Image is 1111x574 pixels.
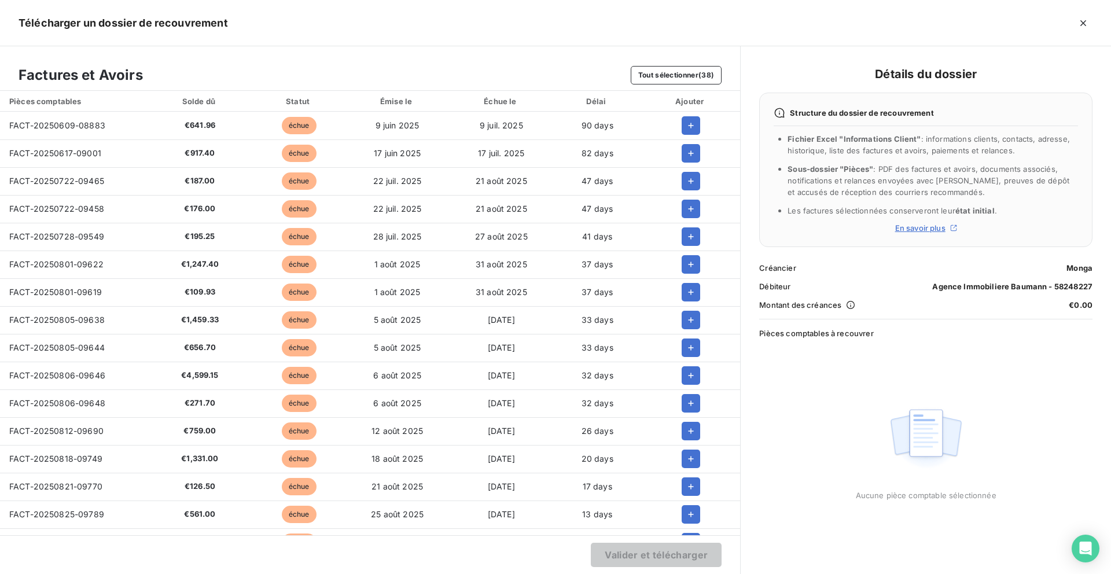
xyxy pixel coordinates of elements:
td: 33 days [554,306,642,334]
span: Débiteur [759,282,790,291]
span: échue [282,228,317,245]
td: 1 août 2025 [345,278,449,306]
span: échue [282,395,317,412]
td: 25 août 2025 [345,501,449,528]
span: FACT-20250805-09644 [9,343,105,352]
td: 5 août 2025 [345,334,449,362]
span: échue [282,367,317,384]
td: 13 days [554,528,642,556]
span: Structure du dossier de recouvrement [790,108,933,117]
td: 5 août 2025 [345,306,449,334]
span: €1,331.00 [157,453,244,465]
span: échue [282,478,317,495]
span: Fichier Excel "Informations Client" [788,134,921,143]
td: [DATE] [449,528,553,556]
span: : informations clients, contacts, adresse, historique, liste des factures et avoirs, paiements et... [788,134,1070,155]
span: Montant des créances [759,300,841,310]
span: FACT-20250801-09622 [9,259,104,269]
span: €4,599.15 [157,370,244,381]
td: 21 août 2025 [449,195,553,223]
td: 1 août 2025 [345,251,449,278]
td: 41 days [554,223,642,251]
span: €0.00 [1069,300,1092,310]
td: [DATE] [449,362,553,389]
td: 47 days [554,167,642,195]
img: empty state [889,403,963,474]
span: échue [282,450,317,468]
span: FACT-20250806-09646 [9,370,105,380]
span: €1,247.40 [157,259,244,270]
span: €561.00 [157,509,244,520]
span: €917.40 [157,148,244,159]
span: €187.00 [157,175,244,187]
td: 90 days [554,112,642,139]
div: Échue le [451,95,551,107]
td: 18 août 2025 [345,445,449,473]
span: €126.50 [157,481,244,492]
span: Agence Immobiliere Baumann - 58248227 [932,282,1092,291]
span: Pièces comptables à recouvrer [759,329,1092,338]
h5: Télécharger un dossier de recouvrement [19,15,228,31]
td: 33 days [554,334,642,362]
td: 17 juil. 2025 [449,139,553,167]
span: Monga [1066,263,1092,273]
span: Créancier [759,263,796,273]
td: 9 juin 2025 [345,112,449,139]
span: FACT-20250812-09690 [9,426,104,436]
td: 82 days [554,139,642,167]
td: 22 juil. 2025 [345,167,449,195]
span: échue [282,145,317,162]
div: Pièces comptables [2,95,145,107]
span: Sous-dossier "Pièces" [788,164,873,174]
span: échue [282,422,317,440]
td: 47 days [554,195,642,223]
td: 22 juil. 2025 [345,195,449,223]
button: Valider et télécharger [591,543,722,567]
td: 17 days [554,473,642,501]
td: 21 août 2025 [449,167,553,195]
td: 31 août 2025 [449,278,553,306]
td: 37 days [554,278,642,306]
td: [DATE] [449,501,553,528]
td: 12 août 2025 [345,417,449,445]
span: FACT-20250728-09549 [9,231,104,241]
span: FACT-20250825-09789 [9,509,104,519]
td: 31 août 2025 [449,251,553,278]
span: Les factures sélectionnées conserveront leur . [788,206,997,215]
td: 28 juil. 2025 [345,223,449,251]
span: échue [282,117,317,134]
td: 32 days [554,389,642,417]
span: état initial [955,206,995,215]
span: €176.00 [157,203,244,215]
span: Aucune pièce comptable sélectionnée [856,491,996,500]
span: €271.70 [157,398,244,409]
td: 27 août 2025 [449,223,553,251]
h3: Factures et Avoirs [19,65,143,86]
span: échue [282,533,317,551]
td: [DATE] [449,306,553,334]
span: échue [282,311,317,329]
button: Tout sélectionner(38) [631,66,722,84]
span: FACT-20250821-09770 [9,481,102,491]
td: [DATE] [449,389,553,417]
td: 6 août 2025 [345,362,449,389]
td: 17 juin 2025 [345,139,449,167]
span: €656.70 [157,342,244,354]
span: échue [282,284,317,301]
td: [DATE] [449,417,553,445]
span: €195.25 [157,231,244,242]
div: Open Intercom Messenger [1072,535,1099,562]
span: FACT-20250609-08883 [9,120,105,130]
div: Émise le [348,95,447,107]
td: [DATE] [449,473,553,501]
td: 9 juil. 2025 [449,112,553,139]
td: 21 août 2025 [345,473,449,501]
span: €1,459.33 [157,314,244,326]
span: FACT-20250805-09638 [9,315,105,325]
td: 6 août 2025 [345,389,449,417]
div: Statut [255,95,343,107]
td: 32 days [554,362,642,389]
span: €641.96 [157,120,244,131]
td: 25 août 2025 [345,528,449,556]
div: Délai [556,95,639,107]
